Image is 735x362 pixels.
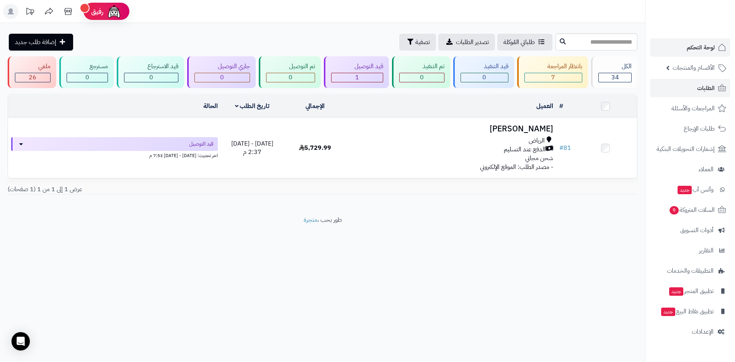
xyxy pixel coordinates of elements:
a: تم التنفيذ 0 [390,56,452,88]
a: قيد التوصيل 1 [322,56,390,88]
a: العملاء [650,160,730,179]
span: 0 [85,73,89,82]
div: 0 [400,73,444,82]
a: إضافة طلب جديد [9,34,73,51]
span: 34 [611,73,619,82]
a: الحالة [203,102,218,111]
a: جاري التوصيل 0 [186,56,257,88]
div: جاري التوصيل [194,62,250,71]
span: 1 [355,73,359,82]
span: [DATE] - [DATE] 2:37 م [231,139,273,157]
span: رفيق [91,7,103,16]
td: - مصدر الطلب: الموقع الإلكتروني [347,118,556,178]
span: إضافة طلب جديد [15,38,56,47]
div: تم التنفيذ [399,62,444,71]
h3: [PERSON_NAME] [350,124,553,133]
div: 26 [15,73,50,82]
div: 0 [195,73,250,82]
div: قيد التنفيذ [461,62,508,71]
a: المراجعات والأسئلة [650,99,730,118]
div: 0 [124,73,178,82]
span: 26 [29,73,36,82]
a: مسترجع 0 [58,56,116,88]
button: تصفية [399,34,436,51]
a: العميل [536,102,553,111]
a: تصدير الطلبات [438,34,495,51]
a: بانتظار المراجعة 7 [516,56,590,88]
div: 0 [266,73,315,82]
span: 7 [551,73,555,82]
div: تم التوصيل [266,62,315,71]
img: logo-2.png [683,21,728,38]
span: لوحة التحكم [687,42,715,53]
span: تصدير الطلبات [456,38,489,47]
div: Open Intercom Messenger [11,332,30,351]
a: تاريخ الطلب [235,102,270,111]
span: تطبيق المتجر [668,286,714,296]
a: تطبيق نقاط البيعجديد [650,302,730,321]
span: 0 [482,73,486,82]
span: التقارير [699,245,714,256]
span: جديد [661,308,675,316]
a: لوحة التحكم [650,38,730,57]
div: بانتظار المراجعة [524,62,583,71]
a: ملغي 26 [6,56,58,88]
span: 5,729.99 [299,143,331,152]
span: طلبات الإرجاع [684,123,715,134]
a: تطبيق المتجرجديد [650,282,730,300]
a: السلات المتروكة9 [650,201,730,219]
a: قيد الاسترجاع 0 [115,56,186,88]
span: تصفية [415,38,430,47]
span: الرياض [529,136,545,145]
div: 0 [67,73,108,82]
span: إشعارات التحويلات البنكية [657,144,715,154]
a: قيد التنفيذ 0 [452,56,516,88]
span: تطبيق نقاط البيع [660,306,714,317]
span: العملاء [699,164,714,175]
div: 7 [525,73,582,82]
span: المراجعات والأسئلة [671,103,715,114]
a: تم التوصيل 0 [257,56,323,88]
a: التقارير [650,241,730,260]
span: طلباتي المُوكلة [503,38,535,47]
a: # [559,102,563,111]
a: التطبيقات والخدمات [650,262,730,280]
span: السلات المتروكة [669,205,715,215]
span: أدوات التسويق [680,225,714,236]
span: 0 [420,73,424,82]
span: التطبيقات والخدمات [667,265,714,276]
a: أدوات التسويق [650,221,730,239]
a: الكل34 [590,56,639,88]
a: #81 [559,143,571,152]
span: الدفع عند التسليم [504,145,546,154]
span: الإعدادات [692,326,714,337]
span: 0 [149,73,153,82]
div: الكل [598,62,632,71]
a: الإجمالي [305,102,325,111]
img: ai-face.png [106,4,122,19]
div: اخر تحديث: [DATE] - [DATE] 7:53 م [11,151,218,159]
a: طلبات الإرجاع [650,120,730,138]
div: قيد الاسترجاع [124,62,178,71]
a: الطلبات [650,79,730,97]
a: إشعارات التحويلات البنكية [650,140,730,158]
a: طلباتي المُوكلة [497,34,552,51]
span: # [559,143,563,152]
span: 9 [670,206,679,215]
a: متجرة [304,215,317,224]
span: شحن مجاني [525,154,553,163]
div: مسترجع [67,62,108,71]
div: ملغي [15,62,51,71]
span: الأقسام والمنتجات [673,62,715,73]
span: قيد التوصيل [189,140,213,148]
div: عرض 1 إلى 1 من 1 (1 صفحات) [2,185,323,194]
span: 0 [220,73,224,82]
a: الإعدادات [650,323,730,341]
span: جديد [669,287,683,296]
span: وآتس آب [677,184,714,195]
span: جديد [678,186,692,194]
div: قيد التوصيل [331,62,383,71]
span: 0 [289,73,292,82]
span: الطلبات [697,83,715,93]
div: 1 [332,73,383,82]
